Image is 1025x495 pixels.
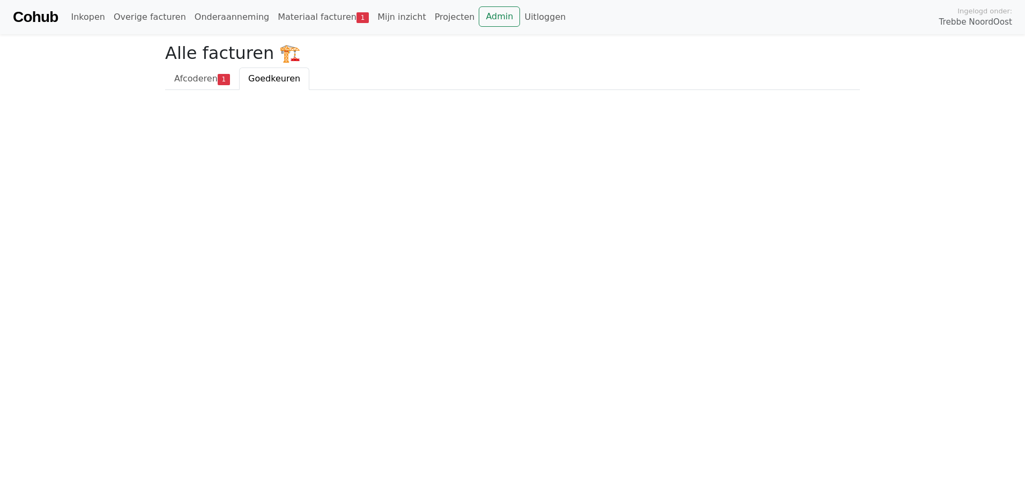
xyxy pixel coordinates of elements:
[239,67,309,90] a: Goedkeuren
[430,6,479,28] a: Projecten
[109,6,190,28] a: Overige facturen
[190,6,273,28] a: Onderaanneming
[218,74,230,85] span: 1
[479,6,520,27] a: Admin
[957,6,1012,16] span: Ingelogd onder:
[939,16,1012,28] span: Trebbe NoordOost
[520,6,570,28] a: Uitloggen
[248,73,300,84] span: Goedkeuren
[165,43,860,63] h2: Alle facturen 🏗️
[165,67,239,90] a: Afcoderen1
[273,6,373,28] a: Materiaal facturen1
[174,73,218,84] span: Afcoderen
[66,6,109,28] a: Inkopen
[13,4,58,30] a: Cohub
[356,12,369,23] span: 1
[373,6,430,28] a: Mijn inzicht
